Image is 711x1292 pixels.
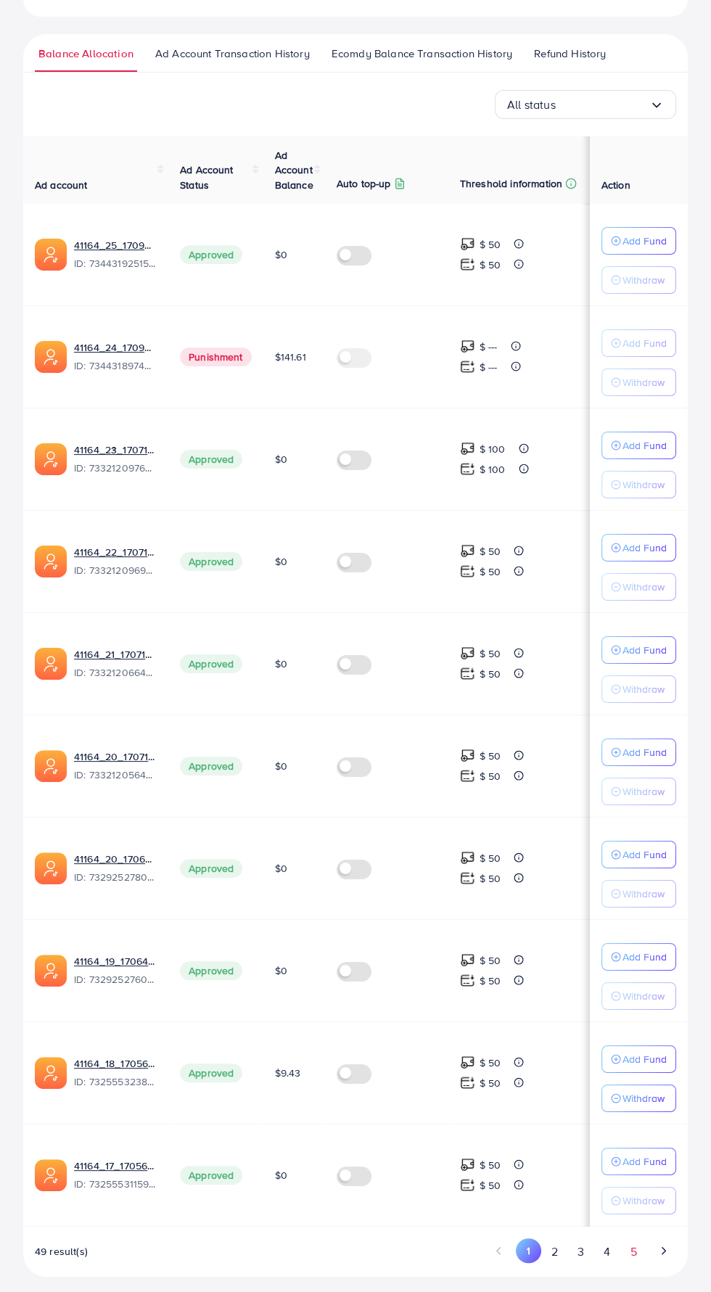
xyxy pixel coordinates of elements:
[35,443,67,475] img: ic-ads-acc.e4c84228.svg
[35,178,88,192] span: Ad account
[568,1238,594,1265] button: Go to page 3
[460,748,475,763] img: top-up amount
[622,271,665,289] p: Withdraw
[480,972,501,989] p: $ 50
[601,534,676,561] button: Add Fund
[460,257,475,272] img: top-up amount
[601,1045,676,1073] button: Add Fund
[180,961,242,980] span: Approved
[486,1238,676,1265] ul: Pagination
[516,1238,541,1263] button: Go to page 1
[622,1153,667,1170] p: Add Fund
[480,747,501,765] p: $ 50
[622,437,667,454] p: Add Fund
[480,665,501,683] p: $ 50
[74,256,157,271] span: ID: 7344319251534069762
[460,1177,475,1193] img: top-up amount
[460,973,475,988] img: top-up amount
[460,871,475,886] img: top-up amount
[74,852,157,885] div: <span class='underline'>41164_20_1706474683598</span></br>7329252780571557890
[622,1192,665,1209] p: Withdraw
[275,247,287,262] span: $0
[601,573,676,601] button: Withdraw
[35,750,67,782] img: ic-ads-acc.e4c84228.svg
[601,329,676,357] button: Add Fund
[460,339,475,354] img: top-up amount
[460,441,475,456] img: top-up amount
[622,885,665,902] p: Withdraw
[480,1054,501,1071] p: $ 50
[180,162,234,192] span: Ad Account Status
[74,443,157,476] div: <span class='underline'>41164_23_1707142475983</span></br>7332120976240689154
[275,861,287,876] span: $0
[74,238,157,271] div: <span class='underline'>41164_25_1709982599082</span></br>7344319251534069762
[622,232,667,250] p: Add Fund
[74,749,157,764] a: 41164_20_1707142368069
[460,1157,475,1172] img: top-up amount
[622,948,667,966] p: Add Fund
[460,175,562,192] p: Threshold information
[275,1066,301,1080] span: $9.43
[601,880,676,908] button: Withdraw
[180,450,242,469] span: Approved
[275,1168,287,1182] span: $0
[594,1238,620,1265] button: Go to page 4
[332,46,512,62] span: Ecomdy Balance Transaction History
[74,954,157,987] div: <span class='underline'>41164_19_1706474666940</span></br>7329252760468127746
[460,952,475,968] img: top-up amount
[460,461,475,477] img: top-up amount
[275,759,287,773] span: $0
[74,647,157,662] a: 41164_21_1707142387585
[180,1063,242,1082] span: Approved
[460,359,475,374] img: top-up amount
[601,178,630,192] span: Action
[74,1159,157,1173] a: 41164_17_1705613281037
[74,749,157,783] div: <span class='underline'>41164_20_1707142368069</span></br>7332120564271874049
[622,680,665,698] p: Withdraw
[649,1227,700,1281] iframe: Chat
[74,1056,157,1090] div: <span class='underline'>41164_18_1705613299404</span></br>7325553238722314241
[601,471,676,498] button: Withdraw
[601,738,676,766] button: Add Fund
[35,341,67,373] img: ic-ads-acc.e4c84228.svg
[601,841,676,868] button: Add Fund
[480,849,501,867] p: $ 50
[460,543,475,559] img: top-up amount
[460,236,475,252] img: top-up amount
[601,227,676,255] button: Add Fund
[180,347,252,366] span: Punishment
[35,852,67,884] img: ic-ads-acc.e4c84228.svg
[74,545,157,578] div: <span class='underline'>41164_22_1707142456408</span></br>7332120969684811778
[622,539,667,556] p: Add Fund
[556,94,649,116] input: Search for option
[74,1159,157,1192] div: <span class='underline'>41164_17_1705613281037</span></br>7325553115980349442
[74,870,157,884] span: ID: 7329252780571557890
[180,859,242,878] span: Approved
[622,783,665,800] p: Withdraw
[74,1177,157,1191] span: ID: 7325553115980349442
[180,245,242,264] span: Approved
[601,266,676,294] button: Withdraw
[541,1238,567,1265] button: Go to page 2
[601,982,676,1010] button: Withdraw
[35,1159,67,1191] img: ic-ads-acc.e4c84228.svg
[35,239,67,271] img: ic-ads-acc.e4c84228.svg
[460,1075,475,1090] img: top-up amount
[460,564,475,579] img: top-up amount
[495,90,676,119] div: Search for option
[480,256,501,273] p: $ 50
[74,647,157,680] div: <span class='underline'>41164_21_1707142387585</span></br>7332120664427642882
[622,744,667,761] p: Add Fund
[507,94,556,116] span: All status
[460,1055,475,1070] img: top-up amount
[622,1090,665,1107] p: Withdraw
[180,552,242,571] span: Approved
[275,148,313,192] span: Ad Account Balance
[480,563,501,580] p: $ 50
[35,648,67,680] img: ic-ads-acc.e4c84228.svg
[601,675,676,703] button: Withdraw
[74,954,157,968] a: 41164_19_1706474666940
[35,1244,88,1259] span: 49 result(s)
[74,461,157,475] span: ID: 7332120976240689154
[480,1177,501,1194] p: $ 50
